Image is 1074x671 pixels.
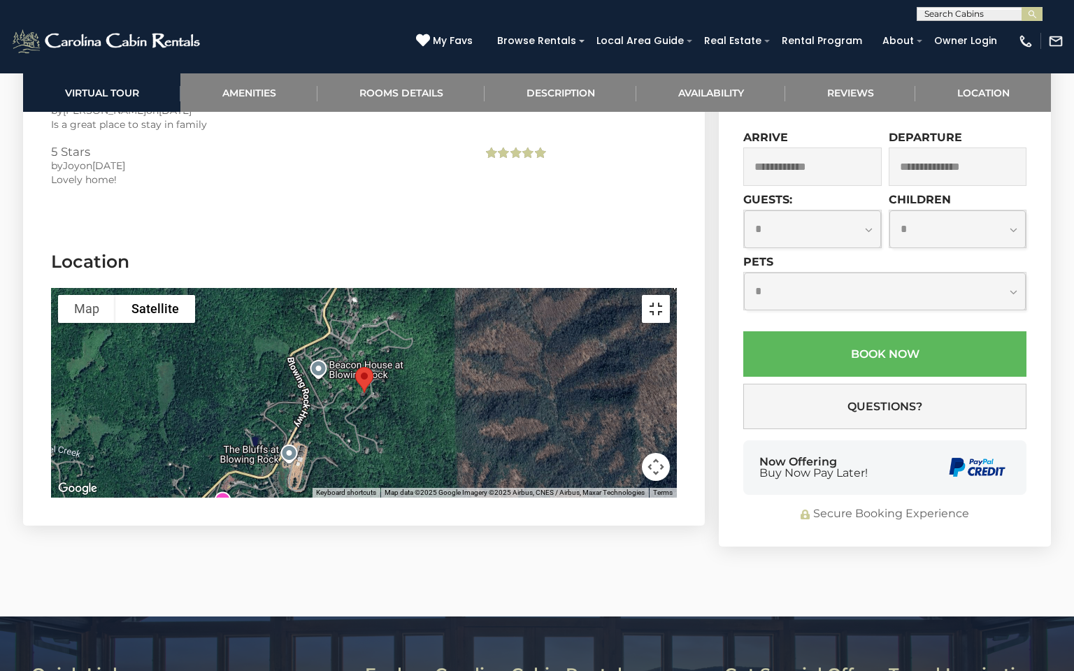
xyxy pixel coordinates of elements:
[759,456,868,479] div: Now Offering
[653,489,673,496] a: Terms
[433,34,473,48] span: My Favs
[51,250,677,274] h3: Location
[697,30,768,52] a: Real Estate
[317,73,485,112] a: Rooms Details
[889,193,951,206] label: Children
[927,30,1004,52] a: Owner Login
[92,159,125,172] span: [DATE]
[1018,34,1033,49] img: phone-regular-white.png
[51,117,461,131] div: Is a great place to stay in family
[63,159,80,172] span: Joy
[1048,34,1064,49] img: mail-regular-white.png
[775,30,869,52] a: Rental Program
[743,331,1026,377] button: Book Now
[350,361,379,398] div: Blue Ridge View
[743,131,788,144] label: Arrive
[743,193,792,206] label: Guests:
[642,453,670,481] button: Map camera controls
[115,295,195,323] button: Show satellite imagery
[743,384,1026,429] button: Questions?
[316,488,376,498] button: Keyboard shortcuts
[759,468,868,479] span: Buy Now Pay Later!
[636,73,785,112] a: Availability
[589,30,691,52] a: Local Area Guide
[385,489,645,496] span: Map data ©2025 Google Imagery ©2025 Airbus, CNES / Airbus, Maxar Technologies
[915,73,1051,112] a: Location
[180,73,317,112] a: Amenities
[785,73,915,112] a: Reviews
[642,295,670,323] button: Toggle fullscreen view
[10,27,204,55] img: White-1-2.png
[889,131,962,144] label: Departure
[743,506,1026,522] div: Secure Booking Experience
[55,479,101,498] img: Google
[743,255,773,268] label: Pets
[485,73,636,112] a: Description
[23,73,180,112] a: Virtual Tour
[490,30,583,52] a: Browse Rentals
[51,159,461,173] div: by on
[51,145,461,158] h3: 5 Stars
[51,173,461,187] div: Lovely home!
[875,30,921,52] a: About
[58,295,115,323] button: Show street map
[416,34,476,49] a: My Favs
[55,479,101,498] a: Open this area in Google Maps (opens a new window)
